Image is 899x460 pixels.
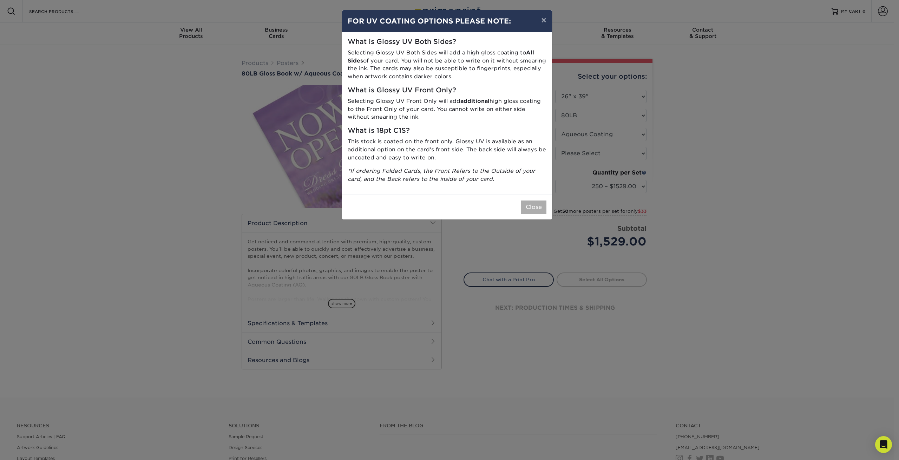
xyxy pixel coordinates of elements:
h4: FOR UV COATING OPTIONS PLEASE NOTE: [348,16,546,26]
button: × [536,10,552,30]
strong: additional [460,98,490,104]
button: Close [521,201,546,214]
p: Selecting Glossy UV Front Only will add high gloss coating to the Front Only of your card. You ca... [348,97,546,121]
h5: What is Glossy UV Front Only? [348,86,546,94]
i: *If ordering Folded Cards, the Front Refers to the Outside of your card, and the Back refers to t... [348,167,535,182]
p: Selecting Glossy UV Both Sides will add a high gloss coating to of your card. You will not be abl... [348,49,546,81]
div: Open Intercom Messenger [875,436,892,453]
p: This stock is coated on the front only. Glossy UV is available as an additional option on the car... [348,138,546,162]
h5: What is 18pt C1S? [348,127,546,135]
strong: All Sides [348,49,534,64]
h5: What is Glossy UV Both Sides? [348,38,546,46]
